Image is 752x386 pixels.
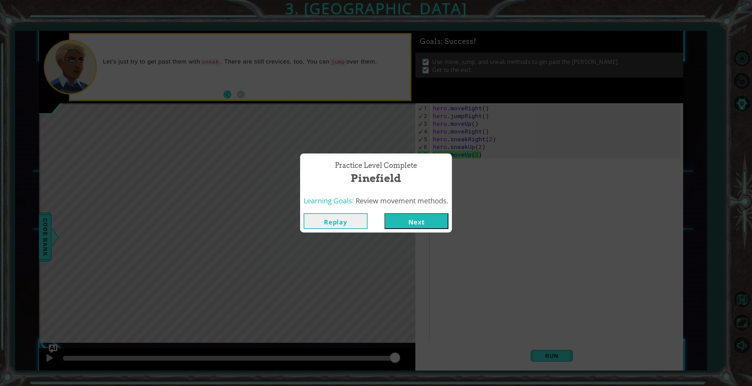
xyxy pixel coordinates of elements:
[304,196,354,205] span: Learning Goals:
[335,161,417,171] span: Practice Level Complete
[304,213,368,229] button: Replay
[384,213,448,229] button: Next
[356,196,448,205] span: Review movement methods.
[351,171,401,186] span: Pinefield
